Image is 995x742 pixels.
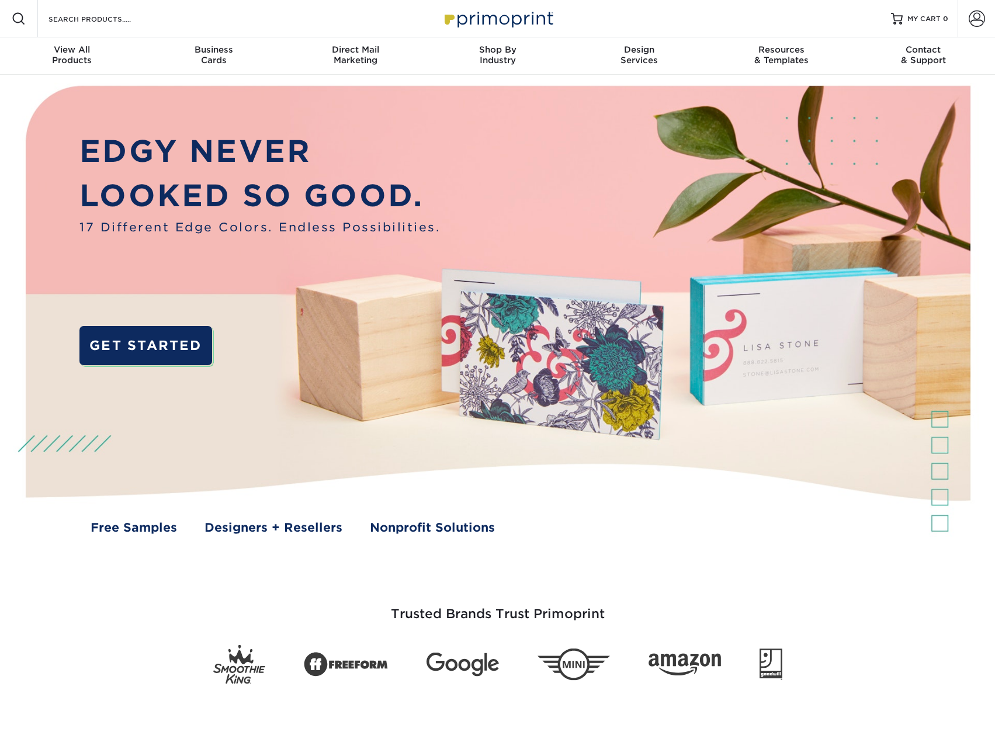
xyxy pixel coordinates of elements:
[710,37,852,75] a: Resources& Templates
[852,44,994,65] div: & Support
[79,219,441,237] span: 17 Different Edge Colors. Endless Possibilities.
[1,44,143,55] span: View All
[1,44,143,65] div: Products
[710,44,852,55] span: Resources
[156,578,840,636] h3: Trusted Brands Trust Primoprint
[79,129,441,174] p: EDGY NEVER
[213,645,265,684] img: Smoothie King
[427,44,568,65] div: Industry
[370,519,495,537] a: Nonprofit Solutions
[79,174,441,219] p: LOOKED SO GOOD.
[427,37,568,75] a: Shop ByIndustry
[47,12,161,26] input: SEARCH PRODUCTS.....
[538,649,610,681] img: Mini
[760,649,782,680] img: Goodwill
[439,6,556,31] img: Primoprint
[304,646,388,684] img: Freeform
[143,44,285,65] div: Cards
[907,14,941,24] span: MY CART
[427,653,499,677] img: Google
[285,44,427,55] span: Direct Mail
[943,15,948,23] span: 0
[143,44,285,55] span: Business
[285,44,427,65] div: Marketing
[852,44,994,55] span: Contact
[568,44,710,55] span: Design
[285,37,427,75] a: Direct MailMarketing
[204,519,342,537] a: Designers + Resellers
[710,44,852,65] div: & Templates
[427,44,568,55] span: Shop By
[91,519,177,537] a: Free Samples
[143,37,285,75] a: BusinessCards
[568,44,710,65] div: Services
[568,37,710,75] a: DesignServices
[1,37,143,75] a: View AllProducts
[852,37,994,75] a: Contact& Support
[79,326,212,365] a: GET STARTED
[649,654,721,676] img: Amazon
